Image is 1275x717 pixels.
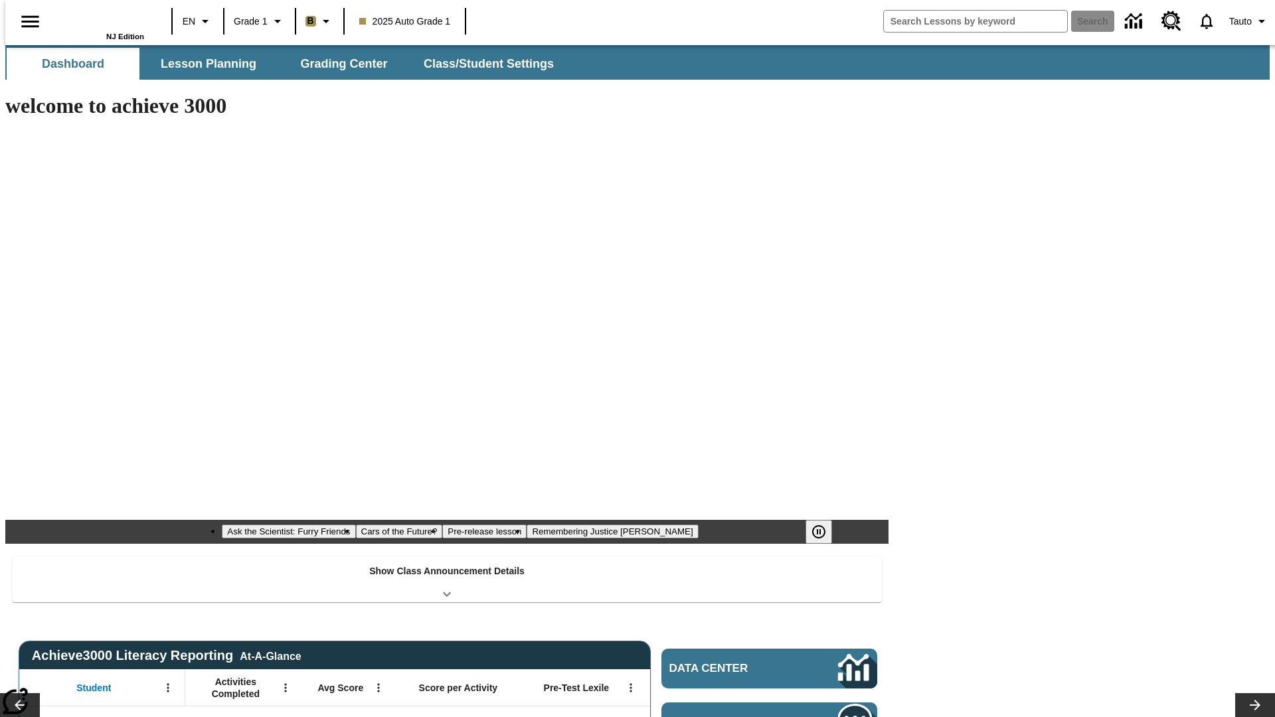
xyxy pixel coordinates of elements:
[240,648,301,663] div: At-A-Glance
[300,9,339,33] button: Boost Class color is light brown. Change class color
[419,682,498,694] span: Score per Activity
[806,520,832,544] button: Pause
[369,678,388,698] button: Open Menu
[183,15,195,29] span: EN
[527,524,698,538] button: Slide 4 Remembering Justice O'Connor
[192,676,280,700] span: Activities Completed
[222,524,355,538] button: Slide 1 Ask the Scientist: Furry Friends
[1189,4,1224,39] a: Notifications
[158,678,178,698] button: Open Menu
[669,662,794,675] span: Data Center
[278,48,410,80] button: Grading Center
[106,33,144,40] span: NJ Edition
[661,649,877,688] a: Data Center
[234,15,268,29] span: Grade 1
[76,682,111,694] span: Student
[621,678,641,698] button: Open Menu
[5,48,566,80] div: SubNavbar
[359,15,451,29] span: 2025 Auto Grade 1
[1117,3,1153,40] a: Data Center
[11,2,50,41] button: Open side menu
[1229,15,1252,29] span: Tauto
[884,11,1067,32] input: search field
[58,5,144,40] div: Home
[806,520,845,544] div: Pause
[424,56,554,72] span: Class/Student Settings
[5,45,1270,80] div: SubNavbar
[1235,693,1275,717] button: Lesson carousel, Next
[142,48,275,80] button: Lesson Planning
[442,524,527,538] button: Slide 3 Pre-release lesson
[42,56,104,72] span: Dashboard
[5,94,889,118] h1: welcome to achieve 3000
[369,564,525,578] p: Show Class Announcement Details
[1153,3,1189,39] a: Resource Center, Will open in new tab
[32,648,301,663] span: Achieve3000 Literacy Reporting
[228,9,291,33] button: Grade: Grade 1, Select a grade
[356,524,443,538] button: Slide 2 Cars of the Future?
[58,6,144,33] a: Home
[544,682,610,694] span: Pre-Test Lexile
[161,56,256,72] span: Lesson Planning
[307,13,314,29] span: B
[12,556,882,602] div: Show Class Announcement Details
[300,56,387,72] span: Grading Center
[413,48,564,80] button: Class/Student Settings
[276,678,296,698] button: Open Menu
[317,682,363,694] span: Avg Score
[177,9,219,33] button: Language: EN, Select a language
[7,48,139,80] button: Dashboard
[1224,9,1275,33] button: Profile/Settings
